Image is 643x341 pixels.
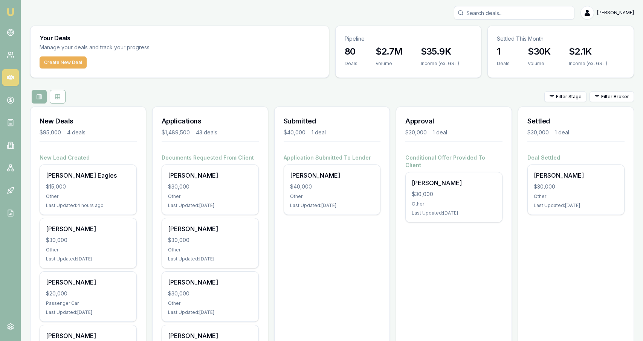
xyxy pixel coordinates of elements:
[46,278,130,287] div: [PERSON_NAME]
[528,46,551,58] h3: $30K
[405,129,427,136] div: $30,000
[534,193,618,199] div: Other
[497,61,510,67] div: Deals
[290,171,374,180] div: [PERSON_NAME]
[405,154,502,169] h4: Conditional Offer Provided To Client
[168,171,252,180] div: [PERSON_NAME]
[168,224,252,233] div: [PERSON_NAME]
[168,290,252,297] div: $30,000
[534,171,618,180] div: [PERSON_NAME]
[67,129,86,136] div: 4 deals
[412,201,496,207] div: Other
[46,247,130,253] div: Other
[40,154,137,161] h4: New Lead Created
[168,202,252,209] div: Last Updated: [DATE]
[46,224,130,233] div: [PERSON_NAME]
[290,183,374,190] div: $40,000
[46,202,130,209] div: Last Updated: 4 hours ago
[421,61,459,67] div: Income (ex. GST)
[534,202,618,209] div: Last Updated: [DATE]
[168,193,252,199] div: Other
[534,183,618,190] div: $30,000
[46,236,130,244] div: $30,000
[527,129,549,136] div: $30,000
[46,256,130,262] div: Last Updated: [DATE]
[46,331,130,340] div: [PERSON_NAME]
[555,129,569,136] div: 1 deal
[528,61,551,67] div: Volume
[405,116,502,126] h3: Approval
[284,116,381,126] h3: Submitted
[196,129,217,136] div: 43 deals
[46,290,130,297] div: $20,000
[421,46,459,58] h3: $35.9K
[168,183,252,190] div: $30,000
[376,46,403,58] h3: $2.7M
[433,129,447,136] div: 1 deal
[40,43,232,52] p: Manage your deals and track your progress.
[590,91,634,102] button: Filter Broker
[46,171,130,180] div: [PERSON_NAME] Eagles
[168,247,252,253] div: Other
[162,129,190,136] div: $1,489,500
[497,46,510,58] h3: 1
[168,309,252,315] div: Last Updated: [DATE]
[544,91,586,102] button: Filter Stage
[284,154,381,161] h4: Application Submitted To Lender
[527,116,625,126] h3: Settled
[40,116,137,126] h3: New Deals
[46,300,130,306] div: Passenger Car
[601,94,629,100] span: Filter Broker
[40,35,320,41] h3: Your Deals
[345,35,472,43] p: Pipeline
[569,61,607,67] div: Income (ex. GST)
[412,210,496,216] div: Last Updated: [DATE]
[46,193,130,199] div: Other
[376,61,403,67] div: Volume
[454,6,574,20] input: Search deals
[46,309,130,315] div: Last Updated: [DATE]
[412,178,496,187] div: [PERSON_NAME]
[162,154,259,161] h4: Documents Requested From Client
[527,154,625,161] h4: Deal Settled
[6,8,15,17] img: emu-icon-u.png
[40,129,61,136] div: $95,000
[168,236,252,244] div: $30,000
[290,193,374,199] div: Other
[412,190,496,198] div: $30,000
[284,129,305,136] div: $40,000
[168,256,252,262] div: Last Updated: [DATE]
[497,35,625,43] p: Settled This Month
[556,94,582,100] span: Filter Stage
[312,129,326,136] div: 1 deal
[168,300,252,306] div: Other
[290,202,374,209] div: Last Updated: [DATE]
[569,46,607,58] h3: $2.1K
[168,331,252,340] div: [PERSON_NAME]
[162,116,259,126] h3: Applications
[345,46,357,58] h3: 80
[345,61,357,67] div: Deals
[46,183,130,190] div: $15,000
[597,10,634,16] span: [PERSON_NAME]
[168,278,252,287] div: [PERSON_NAME]
[40,56,87,69] button: Create New Deal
